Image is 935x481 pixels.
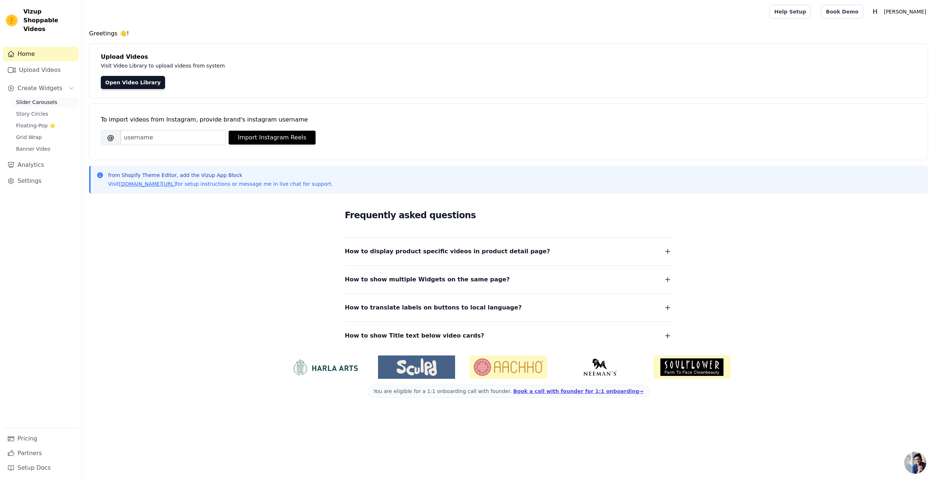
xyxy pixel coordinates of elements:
span: How to show Title text below video cards? [345,331,484,341]
a: Open Video Library [101,76,165,89]
input: username [121,130,226,145]
h4: Upload Videos [101,53,916,61]
a: Settings [3,174,79,188]
p: from Shopify Theme Editor, add the Vizup App Block [108,172,333,179]
span: How to translate labels on buttons to local language? [345,303,522,313]
a: Setup Docs [3,461,79,475]
span: Banner Video [16,145,50,153]
text: H [873,8,877,15]
a: Upload Videos [3,63,79,77]
a: Pricing [3,431,79,446]
img: Vizup [6,15,18,26]
a: Story Circles [12,109,79,119]
img: Neeman's [562,358,639,376]
a: Help Setup [770,5,811,19]
img: Sculpd US [378,358,455,376]
button: Import Instagram Reels [229,131,316,145]
img: Soulflower [653,355,730,379]
div: Open chat [904,452,926,474]
a: Floating-Pop ⭐ [12,120,79,131]
span: Floating-Pop ⭐ [16,122,56,129]
span: How to show multiple Widgets on the same page? [345,274,510,285]
p: Visit Video Library to upload videos from system [101,61,428,70]
h2: Frequently asked questions [345,208,672,223]
a: Partners [3,446,79,461]
a: Home [3,47,79,61]
span: How to display product specific videos in product detail page? [345,246,550,257]
button: How to display product specific videos in product detail page? [345,246,672,257]
span: Grid Wrap [16,134,42,141]
span: Story Circles [16,110,48,118]
button: Create Widgets [3,81,79,96]
button: How to show Title text below video cards? [345,331,672,341]
span: @ [101,130,121,145]
a: Slider Carousels [12,97,79,107]
img: Aachho [470,355,547,379]
p: Visit for setup instructions or message me in live chat for support. [108,180,333,188]
span: Create Widgets [18,84,62,93]
span: Vizup Shoppable Videos [23,7,76,34]
button: H [PERSON_NAME] [869,5,929,18]
p: [PERSON_NAME] [881,5,929,18]
a: Book Demo [821,5,863,19]
button: How to show multiple Widgets on the same page? [345,274,672,285]
span: Slider Carousels [16,99,57,106]
a: Analytics [3,158,79,172]
h4: Greetings 👋! [89,29,928,38]
a: [DOMAIN_NAME][URL] [119,181,176,187]
div: To import videos from Instagram, provide brand's instagram username [101,115,916,124]
button: How to translate labels on buttons to local language? [345,303,672,313]
a: Banner Video [12,144,79,154]
a: Grid Wrap [12,132,79,142]
img: HarlaArts [286,358,363,376]
a: Book a call with founder for 1:1 onboarding [513,388,643,394]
